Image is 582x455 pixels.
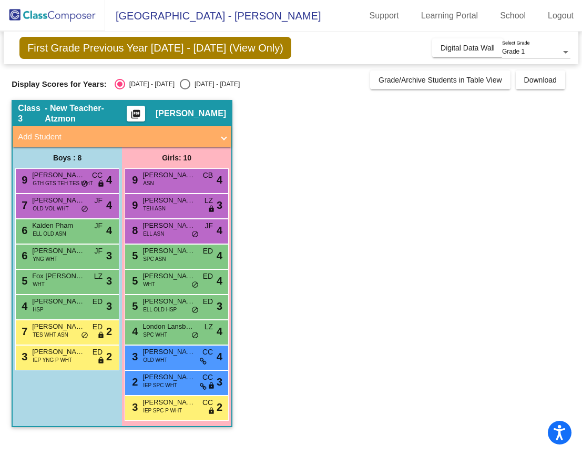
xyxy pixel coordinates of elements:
[492,7,534,24] a: School
[143,356,167,364] span: OLD WHT
[106,349,112,365] span: 2
[203,271,213,282] span: ED
[361,7,407,24] a: Support
[129,174,138,186] span: 9
[129,275,138,287] span: 5
[106,273,112,289] span: 3
[93,321,103,332] span: ED
[32,220,85,231] span: Kaiden Pham
[191,230,199,239] span: do_not_disturb_alt
[202,372,213,383] span: CC
[33,306,44,314] span: HSP
[32,271,85,281] span: Fox [PERSON_NAME]
[97,357,105,365] span: lock
[33,205,69,213] span: OLD VOL WHT
[143,230,164,238] span: ELL ASN
[32,170,85,180] span: [PERSON_NAME]
[370,70,510,89] button: Grade/Archive Students in Table View
[106,172,112,188] span: 4
[18,131,213,143] mat-panel-title: Add Student
[95,220,103,231] span: JF
[129,109,142,124] mat-icon: picture_as_pdf
[203,296,213,307] span: ED
[143,205,166,213] span: TEH ASN
[143,331,167,339] span: SPC WHT
[106,248,112,264] span: 3
[208,382,215,390] span: lock
[156,108,226,119] span: [PERSON_NAME]
[129,199,138,211] span: 9
[202,397,213,408] span: CC
[95,246,103,257] span: JF
[18,103,45,124] span: Class 3
[33,331,68,339] span: TES WHT ASN
[97,180,105,188] span: lock
[13,126,231,147] mat-expansion-panel-header: Add Student
[142,296,195,307] span: [PERSON_NAME]
[106,197,112,213] span: 4
[205,220,213,231] span: JF
[379,76,502,84] span: Grade/Archive Students in Table View
[32,195,85,206] span: [PERSON_NAME]
[142,347,195,357] span: [PERSON_NAME]
[142,321,195,332] span: London Lansbery
[129,326,138,337] span: 4
[143,255,166,263] span: SPC ASN
[142,195,195,206] span: [PERSON_NAME]
[129,351,138,362] span: 3
[217,197,222,213] span: 3
[92,170,103,181] span: CC
[32,321,85,332] span: [PERSON_NAME]
[129,401,138,413] span: 3
[217,374,222,390] span: 3
[19,351,27,362] span: 3
[33,280,45,288] span: WHT
[129,300,138,312] span: 5
[12,79,107,89] span: Display Scores for Years:
[217,223,222,238] span: 4
[81,180,88,188] span: do_not_disturb_alt
[33,356,72,364] span: IEP YNG P WHT
[202,347,213,358] span: CC
[516,70,565,89] button: Download
[32,296,85,307] span: [PERSON_NAME]
[502,48,525,55] span: Grade 1
[191,306,199,315] span: do_not_disturb_alt
[115,79,240,89] mat-radio-group: Select an option
[191,331,199,340] span: do_not_disturb_alt
[122,147,231,168] div: Girls: 10
[142,246,195,256] span: [PERSON_NAME]
[32,246,85,256] span: [PERSON_NAME]
[45,103,127,124] span: - New Teacher-Atzmon
[203,170,213,181] span: CB
[441,44,495,52] span: Digital Data Wall
[33,179,93,187] span: GTH GTS TEH TES WHT
[93,347,103,358] span: ED
[217,248,222,264] span: 4
[142,271,195,281] span: [PERSON_NAME]
[142,170,195,180] span: [PERSON_NAME]
[19,326,27,337] span: 7
[217,399,222,415] span: 2
[190,79,240,89] div: [DATE] - [DATE]
[217,273,222,289] span: 4
[217,323,222,339] span: 4
[19,37,291,59] span: First Grade Previous Year [DATE] - [DATE] (View Only)
[129,376,138,388] span: 2
[143,407,182,414] span: IEP SPC P WHT
[81,205,88,214] span: do_not_disturb_alt
[19,250,27,261] span: 6
[208,407,215,416] span: lock
[93,296,103,307] span: ED
[19,275,27,287] span: 5
[129,225,138,236] span: 8
[13,147,122,168] div: Boys : 8
[94,271,103,282] span: LZ
[125,79,175,89] div: [DATE] - [DATE]
[142,372,195,382] span: [PERSON_NAME]
[142,397,195,408] span: [PERSON_NAME]
[142,220,195,231] span: [PERSON_NAME]
[19,199,27,211] span: 7
[97,331,105,340] span: lock
[81,331,88,340] span: do_not_disturb_alt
